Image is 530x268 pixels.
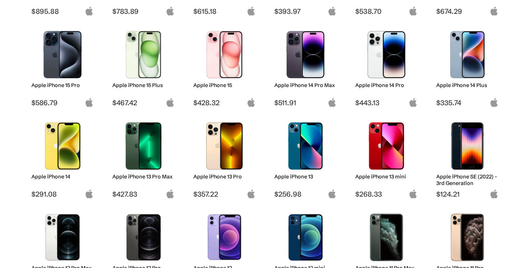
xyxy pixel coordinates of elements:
h2: Apple iPhone 14 Pro Max [274,82,337,88]
span: $428.32 [193,98,256,107]
img: apple-logo [85,189,94,198]
img: iPhone 12 Pro Max [37,214,88,261]
span: $393.97 [274,7,337,16]
img: iPhone 15 Pro [37,31,88,78]
a: iPhone 13 Pro Max Apple iPhone 13 Pro Max $427.83 apple-logo [109,119,178,198]
a: iPhone 14 Pro Max Apple iPhone 14 Pro Max $511.91 apple-logo [271,27,340,107]
img: apple-logo [247,189,256,198]
h2: Apple iPhone 13 [274,173,337,180]
img: apple-logo [328,189,337,198]
span: $538.70 [355,7,418,16]
img: iPhone 11 Pro Max [361,214,412,261]
span: $467.42 [112,98,175,107]
h2: Apple iPhone 13 Pro Max [112,173,175,180]
img: iPhone 13 [280,122,331,170]
span: $783.89 [112,7,175,16]
img: apple-logo [166,98,175,107]
span: $443.13 [355,98,418,107]
a: iPhone 14 Pro Apple iPhone 14 Pro $443.13 apple-logo [352,27,421,107]
h2: Apple iPhone SE (2022) - 3rd Generation [436,173,499,186]
h2: Apple iPhone 13 mini [355,173,418,180]
span: $615.18 [193,7,256,16]
img: apple-logo [490,189,499,198]
img: apple-logo [166,7,175,16]
img: apple-logo [328,7,337,16]
img: iPhone 12 Pro [118,214,169,261]
a: iPhone 15 Plus Apple iPhone 15 Plus $467.42 apple-logo [109,27,178,107]
h2: Apple iPhone 14 Plus [436,82,499,88]
img: iPhone 13 Pro Max [118,122,169,170]
span: $895.88 [31,7,94,16]
img: apple-logo [490,7,499,16]
span: $256.98 [274,190,337,198]
img: apple-logo [409,98,418,107]
h2: Apple iPhone 13 Pro [193,173,256,180]
img: iPhone SE 3rd Gen [442,122,493,170]
img: iPhone 12 mini [280,214,331,261]
a: iPhone SE 3rd Gen Apple iPhone SE (2022) - 3rd Generation $124.21 apple-logo [433,119,502,198]
img: iPhone 13 Pro [199,122,250,170]
img: apple-logo [166,189,175,198]
h2: Apple iPhone 15 Pro [31,82,94,88]
span: $335.74 [436,98,499,107]
h2: Apple iPhone 15 [193,82,256,88]
img: apple-logo [409,189,418,198]
img: iPhone 14 [37,122,88,170]
img: iPhone 15 Plus [118,31,169,78]
a: iPhone 14 Plus Apple iPhone 14 Plus $335.74 apple-logo [433,27,502,107]
img: iPhone 14 Plus [442,31,493,78]
img: apple-logo [328,98,337,107]
h2: Apple iPhone 15 Plus [112,82,175,88]
img: apple-logo [85,7,94,16]
span: $124.21 [436,190,499,198]
a: iPhone 14 Apple iPhone 14 $291.08 apple-logo [28,119,97,198]
img: iPhone 14 Pro [361,31,412,78]
span: $511.91 [274,98,337,107]
h2: Apple iPhone 14 Pro [355,82,418,88]
a: iPhone 15 Pro Apple iPhone 15 Pro $586.79 apple-logo [28,27,97,107]
img: iPhone 11 Pro [442,214,493,261]
span: $427.83 [112,190,175,198]
span: $357.22 [193,190,256,198]
img: iPhone 14 Pro Max [280,31,331,78]
h2: Apple iPhone 14 [31,173,94,180]
img: apple-logo [247,98,256,107]
a: iPhone 13 mini Apple iPhone 13 mini $268.33 apple-logo [352,119,421,198]
a: iPhone 13 Apple iPhone 13 $256.98 apple-logo [271,119,340,198]
span: $586.79 [31,98,94,107]
span: $674.29 [436,7,499,16]
img: iPhone 13 mini [361,122,412,170]
span: $291.08 [31,190,94,198]
a: iPhone 13 Pro Apple iPhone 13 Pro $357.22 apple-logo [190,119,259,198]
img: apple-logo [85,98,94,107]
span: $268.33 [355,190,418,198]
a: iPhone 15 Apple iPhone 15 $428.32 apple-logo [190,27,259,107]
img: apple-logo [490,98,499,107]
img: iPhone 15 [199,31,250,78]
img: apple-logo [409,7,418,16]
img: apple-logo [247,7,256,16]
img: iPhone 12 [199,214,250,261]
